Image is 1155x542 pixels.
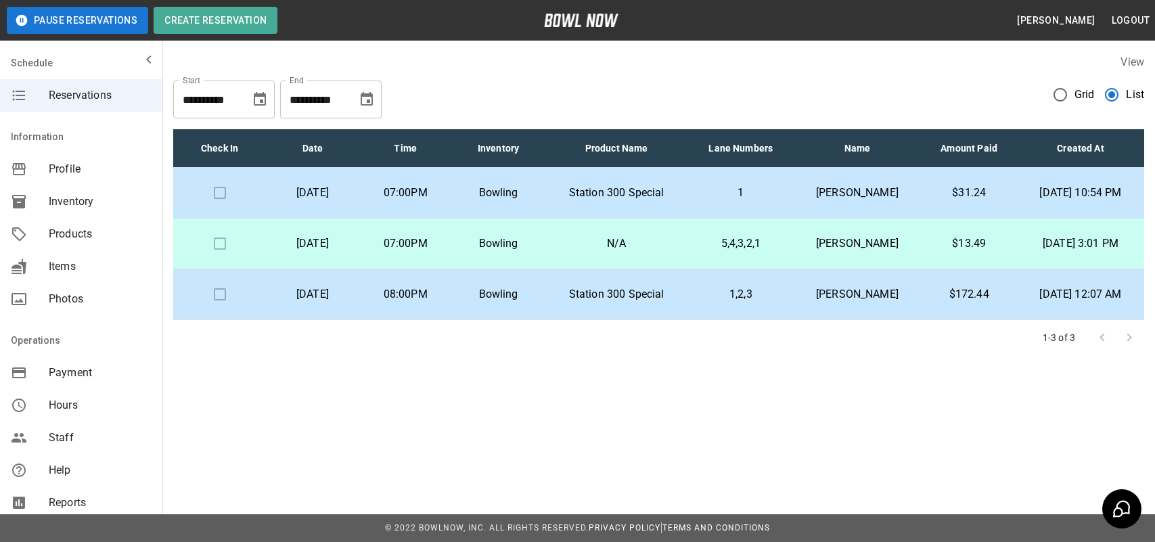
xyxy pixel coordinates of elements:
[556,235,677,252] p: N/A
[49,430,152,446] span: Staff
[699,185,782,201] p: 1
[1043,331,1075,344] p: 1-3 of 3
[277,235,348,252] p: [DATE]
[277,286,348,302] p: [DATE]
[688,129,793,168] th: Lane Numbers
[7,7,148,34] button: Pause Reservations
[154,7,277,34] button: Create Reservation
[545,129,688,168] th: Product Name
[49,194,152,210] span: Inventory
[805,286,911,302] p: [PERSON_NAME]
[353,86,380,113] button: Choose date, selected date is Oct 26, 2025
[1126,87,1144,103] span: List
[1028,235,1133,252] p: [DATE] 3:01 PM
[277,185,348,201] p: [DATE]
[1012,8,1100,33] button: [PERSON_NAME]
[385,523,589,533] span: © 2022 BowlNow, Inc. All Rights Reserved.
[49,291,152,307] span: Photos
[49,87,152,104] span: Reservations
[49,462,152,478] span: Help
[173,129,266,168] th: Check In
[1106,8,1155,33] button: Logout
[805,185,911,201] p: [PERSON_NAME]
[1028,286,1133,302] p: [DATE] 12:07 AM
[805,235,911,252] p: [PERSON_NAME]
[662,523,770,533] a: Terms and Conditions
[544,14,618,27] img: logo
[49,161,152,177] span: Profile
[246,86,273,113] button: Choose date, selected date is Sep 26, 2025
[699,286,782,302] p: 1,2,3
[370,235,441,252] p: 07:00PM
[370,286,441,302] p: 08:00PM
[1120,55,1144,68] label: View
[589,523,660,533] a: Privacy Policy
[463,185,534,201] p: Bowling
[921,129,1017,168] th: Amount Paid
[463,235,534,252] p: Bowling
[794,129,922,168] th: Name
[699,235,782,252] p: 5,4,3,2,1
[452,129,545,168] th: Inventory
[49,495,152,511] span: Reports
[359,129,452,168] th: Time
[49,397,152,413] span: Hours
[463,286,534,302] p: Bowling
[932,185,1006,201] p: $31.24
[1028,185,1133,201] p: [DATE] 10:54 PM
[932,286,1006,302] p: $172.44
[932,235,1006,252] p: $13.49
[556,185,677,201] p: Station 300 Special
[556,286,677,302] p: Station 300 Special
[49,226,152,242] span: Products
[1017,129,1144,168] th: Created At
[370,185,441,201] p: 07:00PM
[1074,87,1095,103] span: Grid
[49,258,152,275] span: Items
[266,129,359,168] th: Date
[49,365,152,381] span: Payment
